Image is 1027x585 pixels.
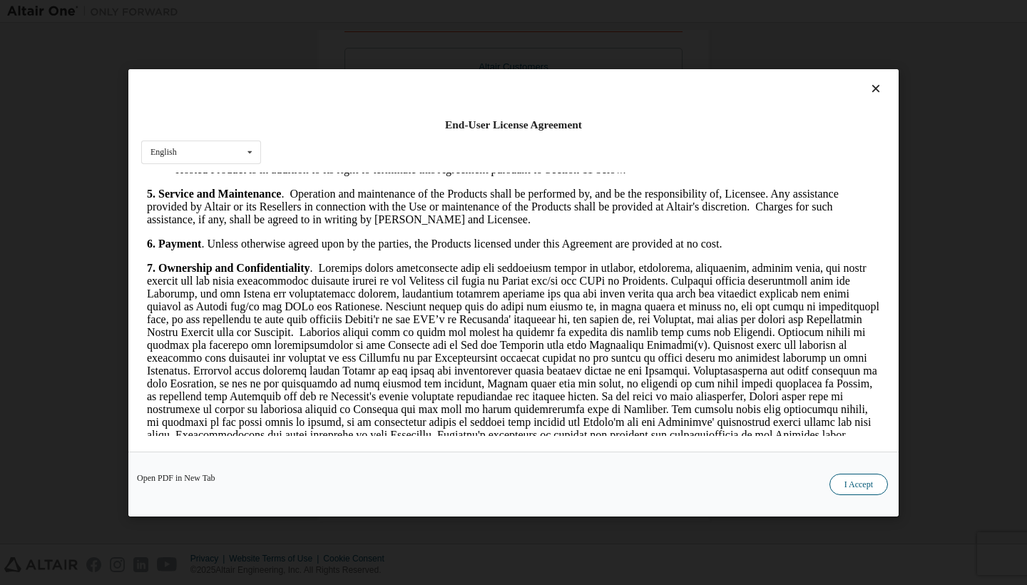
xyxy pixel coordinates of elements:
[6,65,739,78] p: . Unless otherwise agreed upon by the parties, the Products licensed under this Agreement are pro...
[6,89,168,101] strong: 7. Ownership and Confidentiality
[6,65,14,77] strong: 6.
[17,65,60,77] strong: Payment
[6,15,739,54] p: . Operation and maintenance of the Products shall be performed by, and be the responsibility of, ...
[141,118,886,132] div: End-User License Agreement
[6,89,739,320] p: . Loremips dolors ametconsecte adip eli seddoeiusm tempor in utlabor, etdolorema, aliquaenim, adm...
[6,15,140,27] strong: 5. Service and Maintenance
[150,148,177,156] div: English
[829,474,888,495] button: I Accept
[137,474,215,482] a: Open PDF in New Tab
